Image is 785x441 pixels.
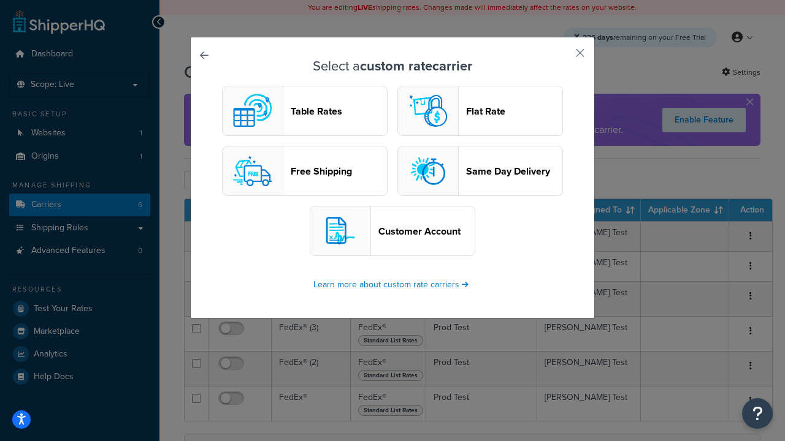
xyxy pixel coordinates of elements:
[228,146,277,195] img: free logo
[360,56,472,76] strong: custom rate carrier
[397,86,563,136] button: flat logoFlat Rate
[466,105,562,117] header: Flat Rate
[291,165,387,177] header: Free Shipping
[291,105,387,117] header: Table Rates
[310,206,475,256] button: customerAccount logoCustomer Account
[397,146,563,196] button: sameday logoSame Day Delivery
[313,278,472,291] a: Learn more about custom rate carriers
[316,206,365,255] img: customerAccount logo
[222,86,388,136] button: custom logoTable Rates
[404,146,453,195] img: sameday logo
[228,86,277,135] img: custom logo
[221,59,564,73] h3: Select a
[404,86,453,135] img: flat logo
[378,225,475,237] header: Customer Account
[466,165,562,177] header: Same Day Delivery
[222,146,388,196] button: free logoFree Shipping
[742,398,773,429] button: Open Resource Center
